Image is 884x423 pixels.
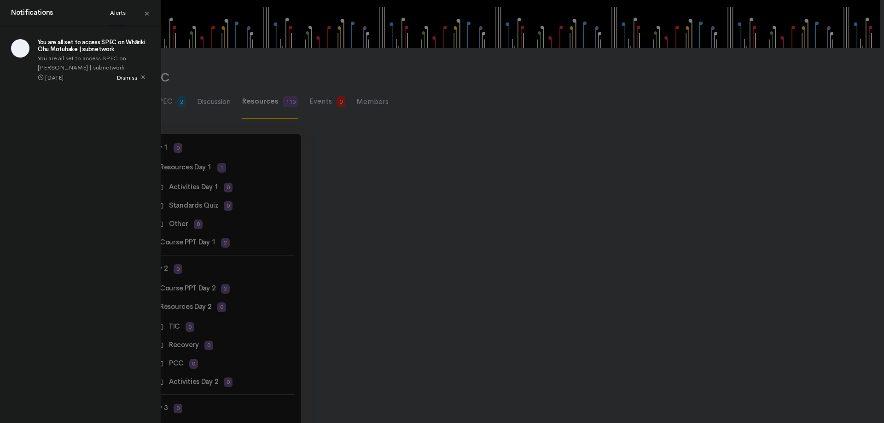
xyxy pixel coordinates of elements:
span: × [144,7,150,20]
a: Close [133,1,161,27]
span: Dismiss [113,73,150,82]
time: [DATE] [45,74,64,81]
h4: Notifications [11,7,53,18]
p: You are all set to access SPEC on [PERSON_NAME] | subnetwork [38,54,150,72]
h5: You are all set to access SPEC on Whāriki Ohu Motuhake | subnetwork [38,39,150,52]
